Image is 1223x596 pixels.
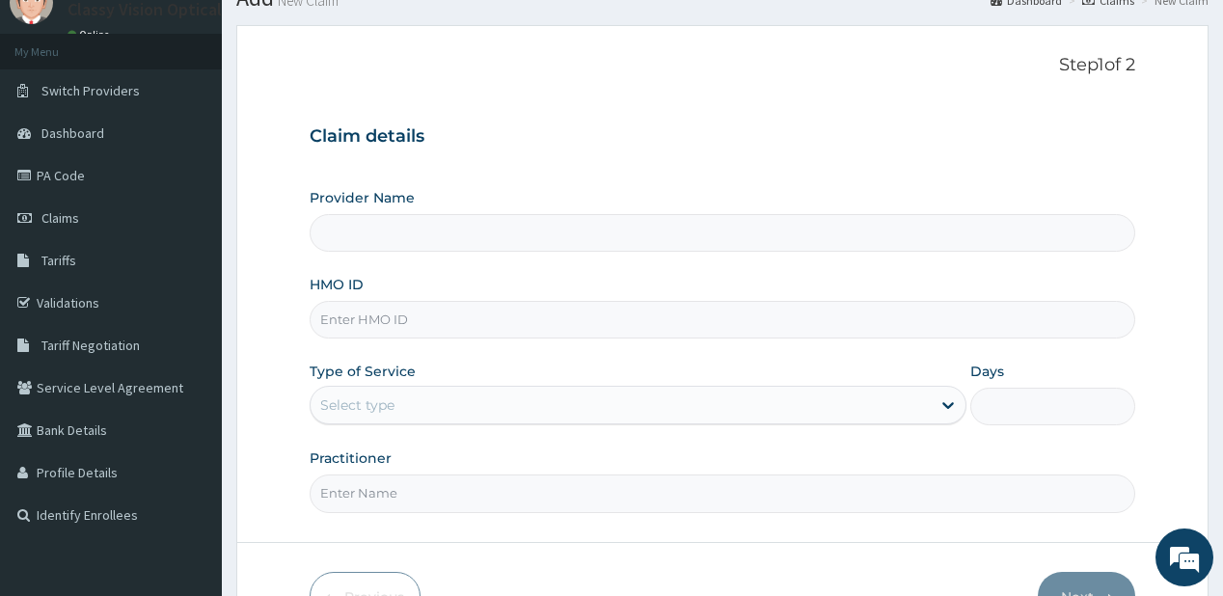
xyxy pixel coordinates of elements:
a: Online [68,28,114,41]
input: Enter HMO ID [310,301,1134,339]
span: Tariff Negotiation [41,337,140,354]
span: Dashboard [41,124,104,142]
div: Select type [320,395,394,415]
h3: Claim details [310,126,1134,148]
span: Tariffs [41,252,76,269]
input: Enter Name [310,474,1134,512]
p: Step 1 of 2 [310,55,1134,76]
label: Type of Service [310,362,416,381]
label: Days [970,362,1004,381]
label: HMO ID [310,275,364,294]
span: Claims [41,209,79,227]
p: Classy Vision Opticals [68,1,230,18]
span: Switch Providers [41,82,140,99]
label: Practitioner [310,448,392,468]
label: Provider Name [310,188,415,207]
